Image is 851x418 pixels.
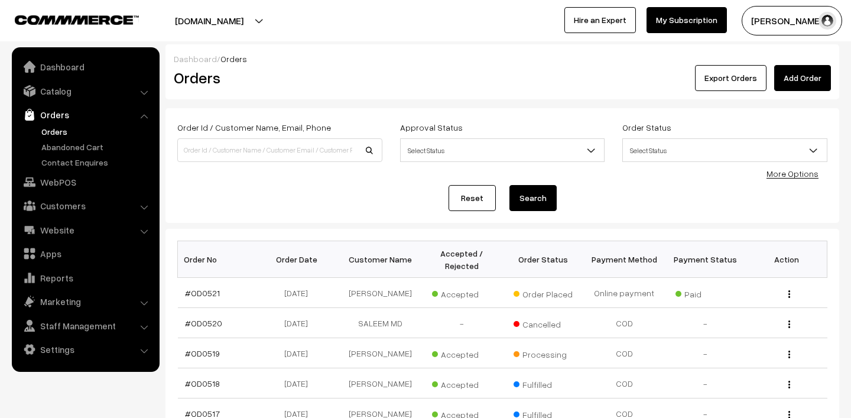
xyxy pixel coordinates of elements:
th: Order Date [259,241,340,278]
td: [DATE] [259,308,340,338]
span: Fulfilled [514,375,573,391]
span: Select Status [623,140,827,161]
a: Orders [38,125,155,138]
button: Search [509,185,557,211]
img: Menu [788,381,790,388]
th: Payment Method [583,241,664,278]
img: Menu [788,351,790,358]
a: Reports [15,267,155,289]
img: user [818,12,836,30]
th: Order No [178,241,259,278]
a: Hire an Expert [564,7,636,33]
a: Staff Management [15,315,155,336]
a: Apps [15,243,155,264]
a: Contact Enquires [38,156,155,169]
label: Order Status [622,121,671,134]
td: [DATE] [259,338,340,368]
a: #OD0518 [185,378,220,388]
label: Approval Status [400,121,463,134]
a: COMMMERCE [15,12,118,26]
th: Order Status [502,241,583,278]
td: [PERSON_NAME] [340,338,421,368]
a: Customers [15,195,155,216]
td: - [665,338,746,368]
a: Add Order [774,65,831,91]
a: Dashboard [174,54,217,64]
span: Order Placed [514,285,573,300]
button: Export Orders [695,65,766,91]
td: - [421,308,502,338]
a: Orders [15,104,155,125]
div: / [174,53,831,65]
a: Settings [15,339,155,360]
input: Order Id / Customer Name / Customer Email / Customer Phone [177,138,382,162]
img: COMMMERCE [15,15,139,24]
td: COD [583,308,664,338]
td: - [665,368,746,398]
span: Select Status [401,140,605,161]
span: Cancelled [514,315,573,330]
label: Order Id / Customer Name, Email, Phone [177,121,331,134]
a: Catalog [15,80,155,102]
a: Website [15,219,155,241]
td: - [665,308,746,338]
img: Menu [788,320,790,328]
span: Accepted [432,375,491,391]
span: Processing [514,345,573,361]
a: Abandoned Cart [38,141,155,153]
td: COD [583,368,664,398]
img: Menu [788,290,790,298]
td: [DATE] [259,278,340,308]
th: Action [746,241,827,278]
span: Select Status [400,138,605,162]
td: [PERSON_NAME] [340,368,421,398]
span: Accepted [432,345,491,361]
span: Accepted [432,285,491,300]
td: SALEEM MD [340,308,421,338]
td: COD [583,338,664,368]
a: #OD0521 [185,288,220,298]
a: Reset [449,185,496,211]
th: Customer Name [340,241,421,278]
a: My Subscription [647,7,727,33]
td: Online payment [583,278,664,308]
a: WebPOS [15,171,155,193]
a: More Options [766,169,818,179]
td: [PERSON_NAME] [340,278,421,308]
a: Marketing [15,291,155,312]
a: #OD0519 [185,348,220,358]
span: Select Status [622,138,827,162]
td: [DATE] [259,368,340,398]
h2: Orders [174,69,381,87]
th: Payment Status [665,241,746,278]
a: #OD0520 [185,318,222,328]
a: Dashboard [15,56,155,77]
button: [PERSON_NAME] [742,6,842,35]
button: [DOMAIN_NAME] [134,6,285,35]
span: Paid [675,285,735,300]
span: Orders [220,54,247,64]
th: Accepted / Rejected [421,241,502,278]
